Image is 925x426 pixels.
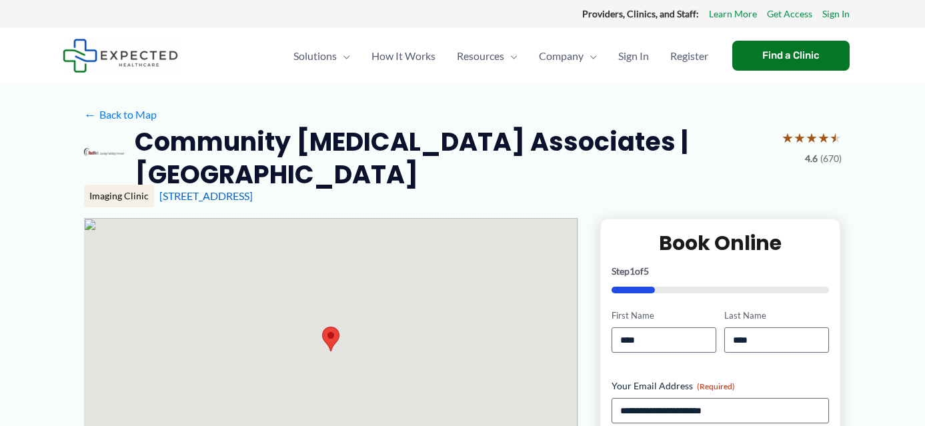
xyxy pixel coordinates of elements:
a: Learn More [709,5,757,23]
p: Step of [612,267,830,276]
a: [STREET_ADDRESS] [159,189,253,202]
span: Menu Toggle [584,33,597,79]
nav: Primary Site Navigation [283,33,719,79]
span: Menu Toggle [337,33,350,79]
h2: Community [MEDICAL_DATA] Associates | [GEOGRAPHIC_DATA] [135,125,771,191]
a: Find a Clinic [732,41,850,71]
span: Solutions [293,33,337,79]
span: 4.6 [805,150,818,167]
span: Register [670,33,708,79]
img: Expected Healthcare Logo - side, dark font, small [63,39,178,73]
div: Imaging Clinic [84,185,154,207]
a: Get Access [767,5,812,23]
span: 1 [630,265,635,277]
h2: Book Online [612,230,830,256]
span: ★ [818,125,830,150]
span: ★ [830,125,842,150]
a: Register [660,33,719,79]
label: First Name [612,309,716,322]
span: ★ [806,125,818,150]
label: Last Name [724,309,829,322]
a: SolutionsMenu Toggle [283,33,361,79]
a: CompanyMenu Toggle [528,33,608,79]
span: (Required) [697,381,735,391]
span: 5 [644,265,649,277]
a: ResourcesMenu Toggle [446,33,528,79]
span: ← [84,108,97,121]
span: Menu Toggle [504,33,518,79]
a: Sign In [822,5,850,23]
span: ★ [782,125,794,150]
span: Sign In [618,33,649,79]
a: Sign In [608,33,660,79]
strong: Providers, Clinics, and Staff: [582,8,699,19]
label: Your Email Address [612,379,830,393]
span: (670) [820,150,842,167]
a: ←Back to Map [84,105,157,125]
span: Company [539,33,584,79]
span: Resources [457,33,504,79]
span: How It Works [371,33,435,79]
span: ★ [794,125,806,150]
a: How It Works [361,33,446,79]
